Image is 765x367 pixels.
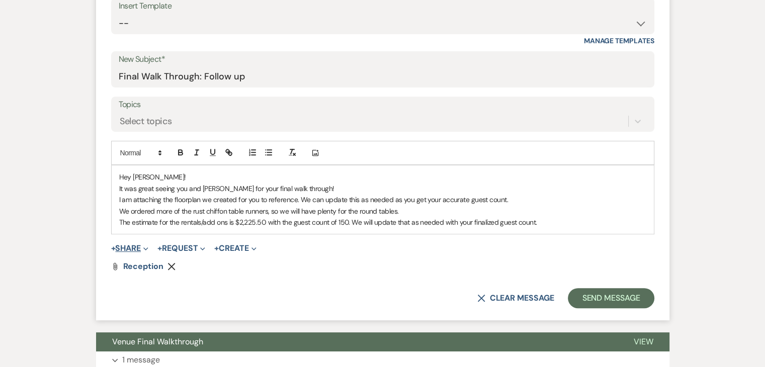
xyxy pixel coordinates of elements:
button: Send Message [568,288,654,308]
p: Hey [PERSON_NAME]! [119,171,646,182]
p: It was great seeing you and [PERSON_NAME] for your final walk through! [119,183,646,194]
span: + [214,244,219,252]
button: Share [111,244,149,252]
span: View [634,336,653,347]
span: + [111,244,116,252]
span: + [157,244,162,252]
button: Venue Final Walkthrough [96,332,618,351]
p: We ordered more of the rust chiffon table runners, so we will have plenty for the round tables. [119,206,646,217]
a: Reception [123,262,163,270]
div: Select topics [120,115,172,128]
button: Request [157,244,205,252]
button: View [618,332,669,351]
p: 1 message [122,353,160,366]
span: Venue Final Walkthrough [112,336,203,347]
label: Topics [119,98,647,112]
button: Clear message [477,294,554,302]
label: New Subject* [119,52,647,67]
span: Reception [123,261,163,271]
p: I am attaching the floorplan we created for you to reference. We can update this as needed as you... [119,194,646,205]
a: Manage Templates [584,36,654,45]
p: The estimate for the rentals/add ons is $2,225.50 with the guest count of 150. We will update tha... [119,217,646,228]
button: Create [214,244,256,252]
